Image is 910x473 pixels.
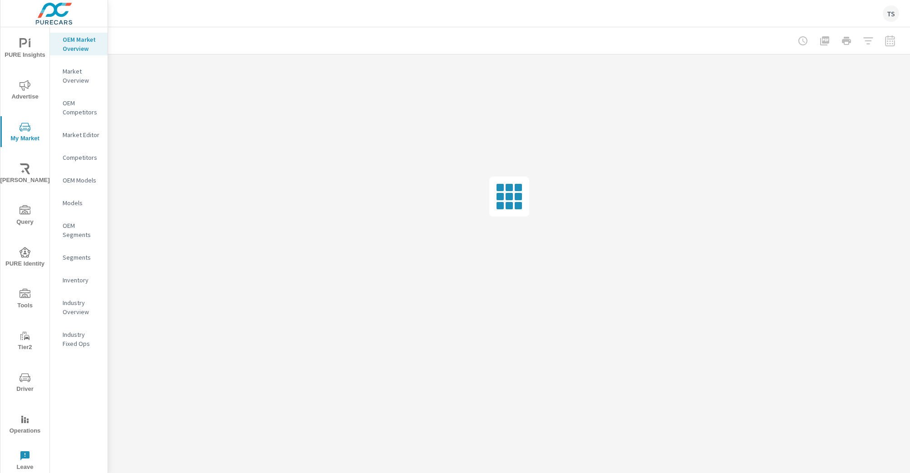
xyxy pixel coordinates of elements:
[3,289,47,311] span: Tools
[3,205,47,227] span: Query
[3,414,47,436] span: Operations
[50,219,108,241] div: OEM Segments
[3,122,47,144] span: My Market
[3,163,47,186] span: [PERSON_NAME]
[3,38,47,60] span: PURE Insights
[63,276,100,285] p: Inventory
[63,67,100,85] p: Market Overview
[63,153,100,162] p: Competitors
[50,151,108,164] div: Competitors
[63,253,100,262] p: Segments
[63,176,100,185] p: OEM Models
[63,330,100,348] p: Industry Fixed Ops
[50,173,108,187] div: OEM Models
[50,96,108,119] div: OEM Competitors
[63,130,100,139] p: Market Editor
[3,247,47,269] span: PURE Identity
[63,198,100,207] p: Models
[50,251,108,264] div: Segments
[50,328,108,350] div: Industry Fixed Ops
[50,33,108,55] div: OEM Market Overview
[50,273,108,287] div: Inventory
[50,196,108,210] div: Models
[63,298,100,316] p: Industry Overview
[50,128,108,142] div: Market Editor
[3,80,47,102] span: Advertise
[3,330,47,353] span: Tier2
[50,64,108,87] div: Market Overview
[3,372,47,394] span: Driver
[63,35,100,53] p: OEM Market Overview
[883,5,899,22] div: TS
[50,296,108,319] div: Industry Overview
[63,99,100,117] p: OEM Competitors
[63,221,100,239] p: OEM Segments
